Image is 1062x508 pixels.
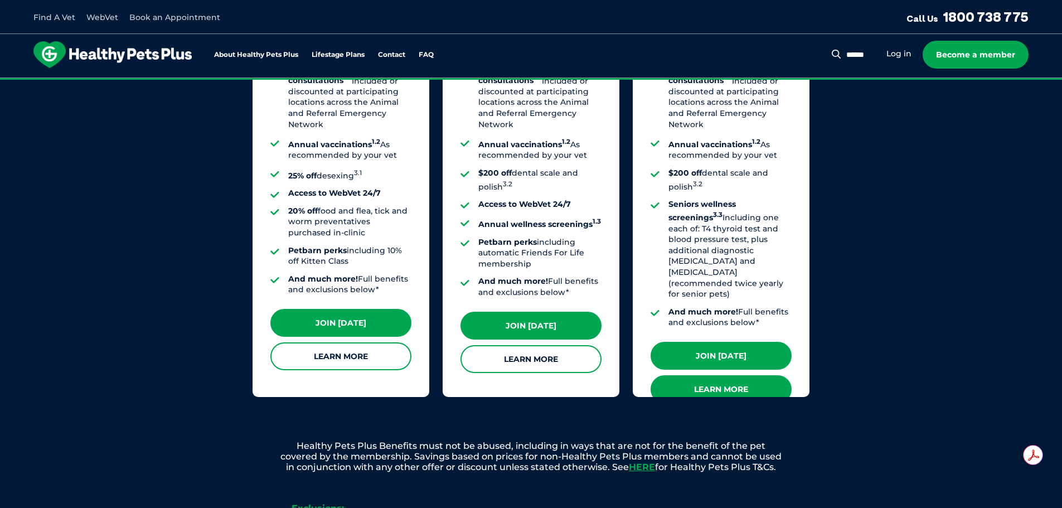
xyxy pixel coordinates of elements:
strong: Annual vaccinations [288,139,380,149]
li: food and flea, tick and worm preventatives purchased in-clinic [288,206,411,239]
strong: And much more! [478,276,548,286]
a: Book an Appointment [129,12,220,22]
a: Become a member [923,41,1029,69]
button: Search [830,49,843,60]
sup: 1.3 [593,217,601,225]
sup: 3.3 [713,211,722,219]
strong: Annual wellness screenings [478,219,601,229]
li: Included or discounted at participating locations across the Animal and Referral Emergency Network [288,62,411,130]
li: Full benefits and exclusions below* [668,307,792,328]
a: Learn More [651,375,792,403]
sup: 3.1 [354,169,362,177]
strong: Petbarn perks [478,237,537,247]
span: Proactive, preventative wellness program designed to keep your pet healthier and happier for longer [323,78,739,88]
li: including automatic Friends For Life membership [478,237,602,270]
p: Healthy Pets Plus Benefits must not be abused, including in ways that are not for the benefit of ... [241,441,821,473]
li: Full benefits and exclusions below* [478,276,602,298]
sup: 3.2 [503,180,512,188]
li: Including one each of: T4 thyroid test and blood pressure test, plus additional diagnostic [MEDIC... [668,199,792,300]
strong: And much more! [288,274,358,284]
li: Full benefits and exclusions below* [288,274,411,296]
strong: Annual vaccinations [668,139,760,149]
sup: 1.2 [372,138,380,146]
a: Join [DATE] [460,312,602,340]
strong: $200 off [668,168,702,178]
sup: 2.1 [724,74,732,82]
a: About Healthy Pets Plus [214,51,298,59]
li: desexing [288,168,411,181]
strong: Access to WebVet 24/7 [288,188,381,198]
li: Included or discounted at participating locations across the Animal and Referral Emergency Network [668,62,792,130]
a: Join [DATE] [651,342,792,370]
a: Learn More [460,345,602,373]
a: WebVet [86,12,118,22]
strong: Seniors wellness screenings [668,199,736,222]
strong: Petbarn perks [288,245,347,255]
strong: Annual vaccinations [478,139,570,149]
li: including 10% off Kitten Class [288,245,411,267]
a: Find A Vet [33,12,75,22]
sup: 1.2 [562,138,570,146]
a: Join [DATE] [270,309,411,337]
sup: 3.2 [693,180,702,188]
strong: 25% off [288,171,317,181]
li: dental scale and polish [478,168,602,192]
strong: Access to WebVet 24/7 [478,199,571,209]
li: As recommended by your vet [668,137,792,161]
a: Contact [378,51,405,59]
a: Lifestage Plans [312,51,365,59]
sup: 2.1 [343,74,352,82]
a: Call Us1800 738 775 [906,8,1029,25]
a: HERE [629,462,655,472]
li: Included or discounted at participating locations across the Animal and Referral Emergency Network [478,62,602,130]
strong: And much more! [668,307,738,317]
strong: 20% off [288,206,318,216]
li: As recommended by your vet [288,137,411,161]
a: FAQ [419,51,434,59]
img: hpp-logo [33,41,192,68]
sup: 1.2 [752,138,760,146]
li: dental scale and polish [668,168,792,192]
a: Learn More [270,342,411,370]
li: As recommended by your vet [478,137,602,161]
sup: 2.1 [534,74,542,82]
a: Log in [886,49,911,59]
strong: $200 off [478,168,512,178]
span: Call Us [906,13,938,24]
